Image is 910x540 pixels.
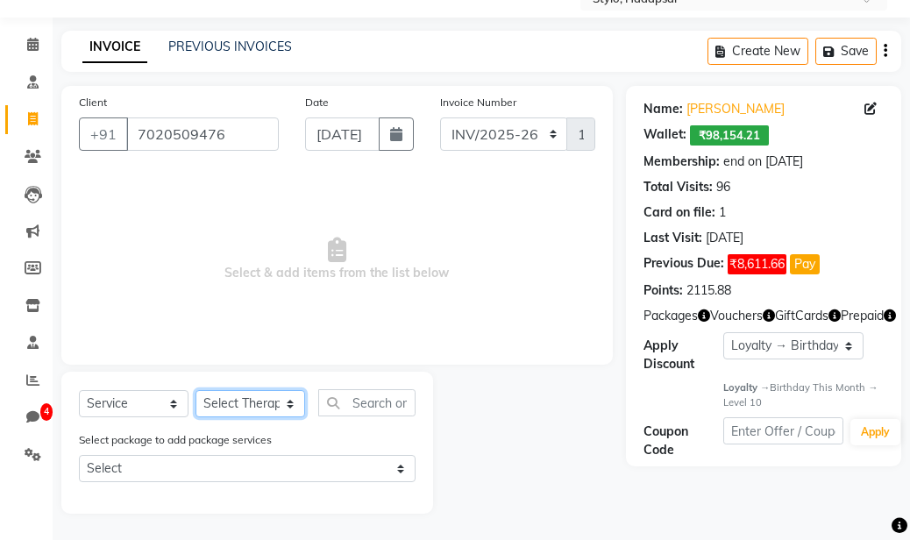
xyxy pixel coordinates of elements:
div: Coupon Code [643,423,723,459]
div: Total Visits: [643,178,713,196]
strong: Loyalty → [723,381,770,394]
div: 1 [719,203,726,222]
label: Date [305,95,329,110]
span: Vouchers [710,307,763,325]
div: [DATE] [706,229,743,247]
div: end on [DATE] [723,153,803,171]
div: Last Visit: [643,229,702,247]
div: Wallet: [643,125,686,146]
button: Apply [850,419,900,445]
a: PREVIOUS INVOICES [168,39,292,54]
input: Enter Offer / Coupon Code [723,417,843,444]
input: Search by Name/Mobile/Email/Code [126,117,279,151]
span: Packages [643,307,698,325]
div: 2115.88 [686,281,731,300]
label: Select package to add package services [79,432,272,448]
div: Name: [643,100,683,118]
a: 4 [5,403,47,432]
div: Previous Due: [643,254,724,274]
div: Points: [643,281,683,300]
span: 4 [40,403,53,421]
label: Invoice Number [440,95,516,110]
button: +91 [79,117,128,151]
button: Pay [790,254,820,274]
span: Select & add items from the list below [79,172,595,347]
button: Create New [707,38,808,65]
a: [PERSON_NAME] [686,100,785,118]
div: Membership: [643,153,720,171]
span: ₹98,154.21 [690,125,769,146]
div: Apply Discount [643,337,723,373]
span: Prepaid [841,307,884,325]
span: GiftCards [775,307,828,325]
a: INVOICE [82,32,147,63]
span: ₹8,611.66 [728,254,786,274]
div: Card on file: [643,203,715,222]
label: Client [79,95,107,110]
div: Birthday This Month → Level 10 [723,380,884,410]
div: 96 [716,178,730,196]
input: Search or Scan [318,389,416,416]
button: Save [815,38,877,65]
